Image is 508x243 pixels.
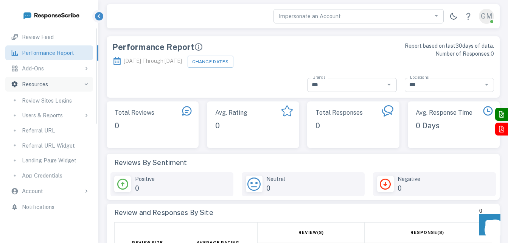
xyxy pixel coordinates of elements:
p: Add-Ons [22,64,44,73]
a: Help Center [461,9,476,24]
p: Positive [135,175,155,183]
a: Performance Report [5,45,93,61]
p: Avg. Rating [215,108,273,117]
p: 0 [266,183,285,193]
button: Open [384,80,394,90]
a: Review Sites Logins [5,93,93,108]
button: Export to Excel [495,108,508,121]
div: Account [5,184,93,199]
div: Resources [5,77,93,92]
button: Change Dates [188,56,233,67]
p: 0 [115,120,173,131]
p: Landing Page Widget [22,156,76,165]
div: Performance Report [112,42,299,52]
p: Resources [22,80,48,89]
div: 3 star reviews [242,172,365,196]
p: Avg. Response Time [416,108,474,117]
strong: Review(s) [298,230,324,235]
p: 0 [215,120,273,131]
p: Total Reviews [115,108,173,117]
label: Locations [410,75,429,81]
button: Open [432,11,441,21]
div: GM [479,9,494,24]
div: Users & Reports [5,108,93,123]
div: 4 & 5 star reviews [110,172,234,196]
a: App Credentials [5,168,93,183]
p: [DATE] Through [DATE] [112,54,182,68]
span: Reviews By Sentiment [114,157,492,168]
p: Referral URL [22,126,55,135]
p: Notifications [22,203,54,211]
p: 0 [315,120,374,131]
p: Number of Responses: 0 [307,50,494,58]
div: 1-2 star reviews [373,172,496,196]
p: 0 [398,183,420,193]
p: Review Sites Logins [22,97,72,105]
div: Add-Ons [5,61,93,76]
p: App Credentials [22,171,62,180]
strong: Response(s) [410,230,444,235]
button: Export to PDF [495,123,508,136]
p: Review Feed [22,33,54,41]
a: Referral URL [5,123,93,138]
button: Open [482,80,492,90]
p: Performance Report [22,49,74,57]
p: Account [22,187,43,195]
p: Report based on last 30 days of data. [307,42,494,50]
p: Users & Reports [22,111,63,120]
a: Landing Page Widget [5,153,93,168]
p: Neutral [266,175,285,183]
span: Review and Responses By Site [114,207,492,218]
img: logo [23,11,79,20]
p: Negative [398,175,420,183]
a: Notifications [5,199,93,215]
p: Total Responses [315,108,374,117]
p: Referral URL Widget [22,142,75,150]
label: Brands [312,75,326,81]
a: Review Feed [5,30,93,45]
a: Referral URL Widget [5,138,93,153]
iframe: Front Chat [472,209,505,241]
p: 0 [135,183,155,193]
p: 0 Days [416,120,474,131]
